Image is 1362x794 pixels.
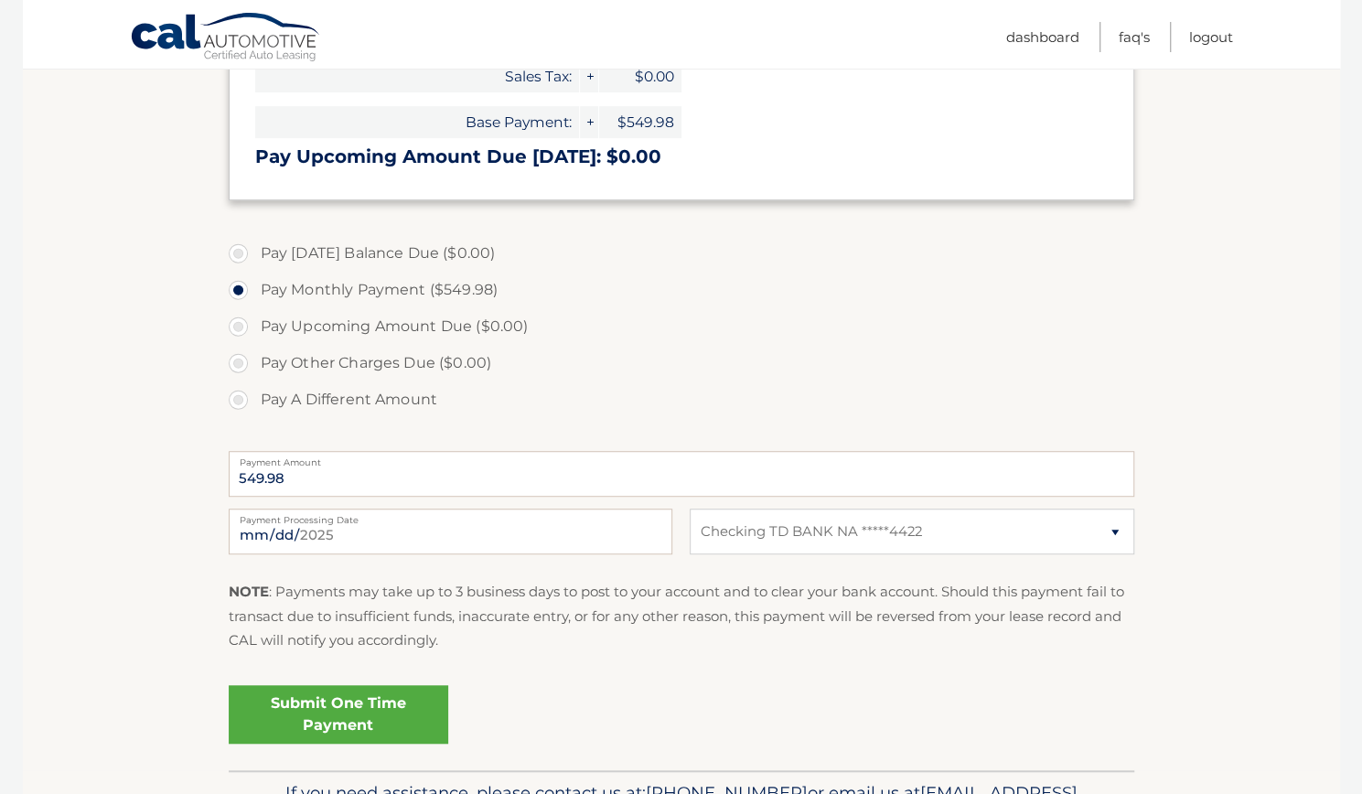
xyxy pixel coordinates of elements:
label: Pay [DATE] Balance Due ($0.00) [229,235,1134,272]
span: Base Payment: [255,106,579,138]
h3: Pay Upcoming Amount Due [DATE]: $0.00 [255,145,1108,168]
span: $549.98 [599,106,681,138]
label: Pay Upcoming Amount Due ($0.00) [229,308,1134,345]
a: Cal Automotive [130,12,322,65]
span: + [580,106,598,138]
a: FAQ's [1119,22,1150,52]
input: Payment Amount [229,451,1134,497]
label: Pay A Different Amount [229,381,1134,418]
a: Submit One Time Payment [229,685,448,744]
span: Sales Tax: [255,60,579,92]
a: Dashboard [1006,22,1079,52]
input: Payment Date [229,509,672,554]
label: Payment Processing Date [229,509,672,523]
label: Payment Amount [229,451,1134,466]
span: + [580,60,598,92]
a: Logout [1189,22,1233,52]
strong: NOTE [229,583,269,600]
p: : Payments may take up to 3 business days to post to your account and to clear your bank account.... [229,580,1134,652]
span: $0.00 [599,60,681,92]
label: Pay Other Charges Due ($0.00) [229,345,1134,381]
label: Pay Monthly Payment ($549.98) [229,272,1134,308]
